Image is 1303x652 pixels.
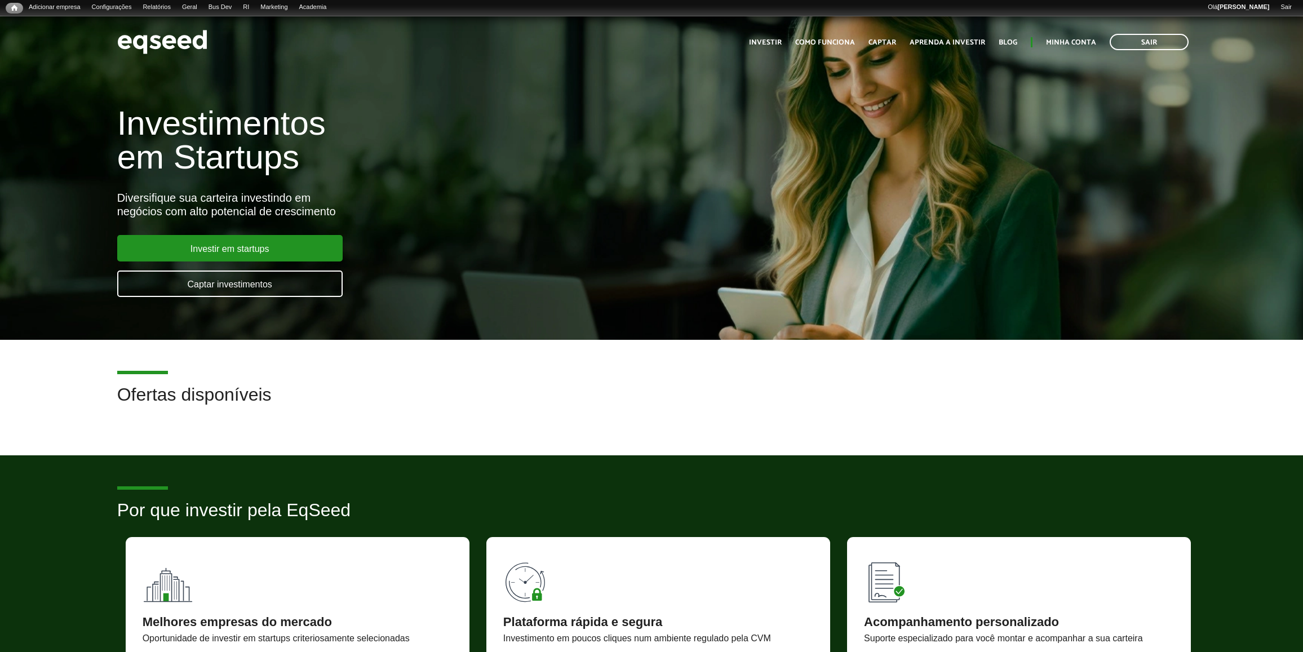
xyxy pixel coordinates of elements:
[1202,3,1275,12] a: Olá[PERSON_NAME]
[255,3,293,12] a: Marketing
[294,3,333,12] a: Academia
[117,191,752,218] div: Diversifique sua carteira investindo em negócios com alto potencial de crescimento
[23,3,86,12] a: Adicionar empresa
[117,107,752,174] h1: Investimentos em Startups
[749,39,782,46] a: Investir
[237,3,255,12] a: RI
[1046,39,1096,46] a: Minha conta
[117,270,343,297] a: Captar investimentos
[864,554,915,605] img: 90x90_lista.svg
[868,39,896,46] a: Captar
[503,616,813,628] div: Plataforma rápida e segura
[1110,34,1189,50] a: Sair
[137,3,176,12] a: Relatórios
[143,616,453,628] div: Melhores empresas do mercado
[11,4,17,12] span: Início
[203,3,238,12] a: Bus Dev
[6,3,23,14] a: Início
[117,235,343,261] a: Investir em startups
[503,554,554,605] img: 90x90_tempo.svg
[910,39,985,46] a: Aprenda a investir
[864,634,1174,643] div: Suporte especializado para você montar e acompanhar a sua carteira
[1275,3,1297,12] a: Sair
[795,39,855,46] a: Como funciona
[503,634,813,643] div: Investimento em poucos cliques num ambiente regulado pela CVM
[999,39,1017,46] a: Blog
[117,385,1186,422] h2: Ofertas disponíveis
[143,634,453,643] div: Oportunidade de investir em startups criteriosamente selecionadas
[117,500,1186,537] h2: Por que investir pela EqSeed
[117,27,207,57] img: EqSeed
[864,616,1174,628] div: Acompanhamento personalizado
[1217,3,1269,10] strong: [PERSON_NAME]
[86,3,138,12] a: Configurações
[176,3,203,12] a: Geral
[143,554,193,605] img: 90x90_fundos.svg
